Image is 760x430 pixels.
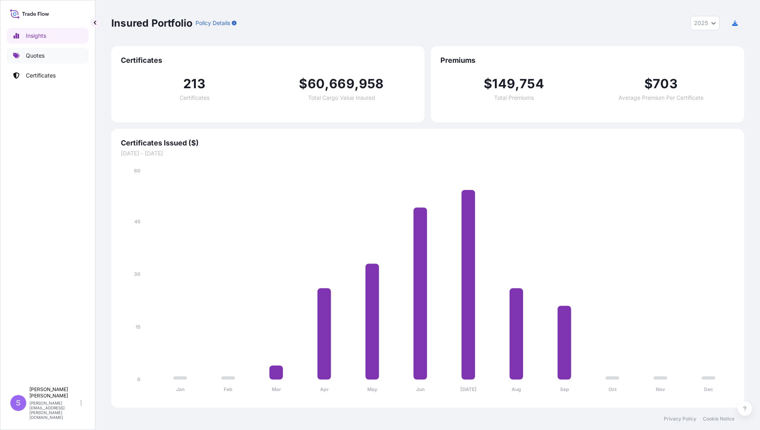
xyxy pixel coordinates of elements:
span: Average Premium Per Certificate [618,95,704,101]
tspan: [DATE] [460,386,477,392]
span: , [325,77,329,90]
span: Total Cargo Value Insured [308,95,375,101]
tspan: 0 [137,376,140,382]
p: Policy Details [196,19,230,27]
p: Insured Portfolio [111,17,192,29]
a: Insights [7,28,89,44]
span: 958 [359,77,384,90]
span: $ [299,77,307,90]
span: S [16,399,21,407]
span: 2025 [694,19,708,27]
span: $ [644,77,653,90]
span: [DATE] - [DATE] [121,149,735,157]
span: Certificates [180,95,209,101]
button: Year Selector [690,16,719,30]
a: Cookie Notice [703,416,735,422]
p: Quotes [26,52,45,60]
span: Certificates Issued ($) [121,138,735,148]
span: , [515,77,520,90]
span: 60 [308,77,325,90]
tspan: 45 [134,219,140,225]
tspan: Nov [656,386,665,392]
span: Certificates [121,56,415,65]
span: $ [484,77,492,90]
span: 754 [520,77,544,90]
span: 213 [183,77,206,90]
tspan: Jan [176,386,184,392]
tspan: Sep [560,386,569,392]
tspan: Dec [704,386,713,392]
tspan: 15 [136,324,140,330]
span: 669 [329,77,355,90]
span: Premiums [440,56,735,65]
a: Quotes [7,48,89,64]
span: , [355,77,359,90]
tspan: 60 [134,168,140,174]
span: 149 [492,77,515,90]
tspan: May [367,386,378,392]
tspan: 30 [134,271,140,277]
p: [PERSON_NAME] [PERSON_NAME] [29,386,79,399]
p: Insights [26,32,46,40]
tspan: Mar [272,386,281,392]
span: Total Premiums [494,95,534,101]
span: 703 [653,77,678,90]
a: Privacy Policy [664,416,696,422]
tspan: Aug [512,386,521,392]
tspan: Apr [320,386,329,392]
a: Certificates [7,68,89,83]
tspan: Jun [416,386,425,392]
p: Certificates [26,72,56,79]
tspan: Feb [224,386,233,392]
tspan: Oct [609,386,617,392]
p: [PERSON_NAME][EMAIL_ADDRESS][PERSON_NAME][DOMAIN_NAME] [29,401,79,420]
